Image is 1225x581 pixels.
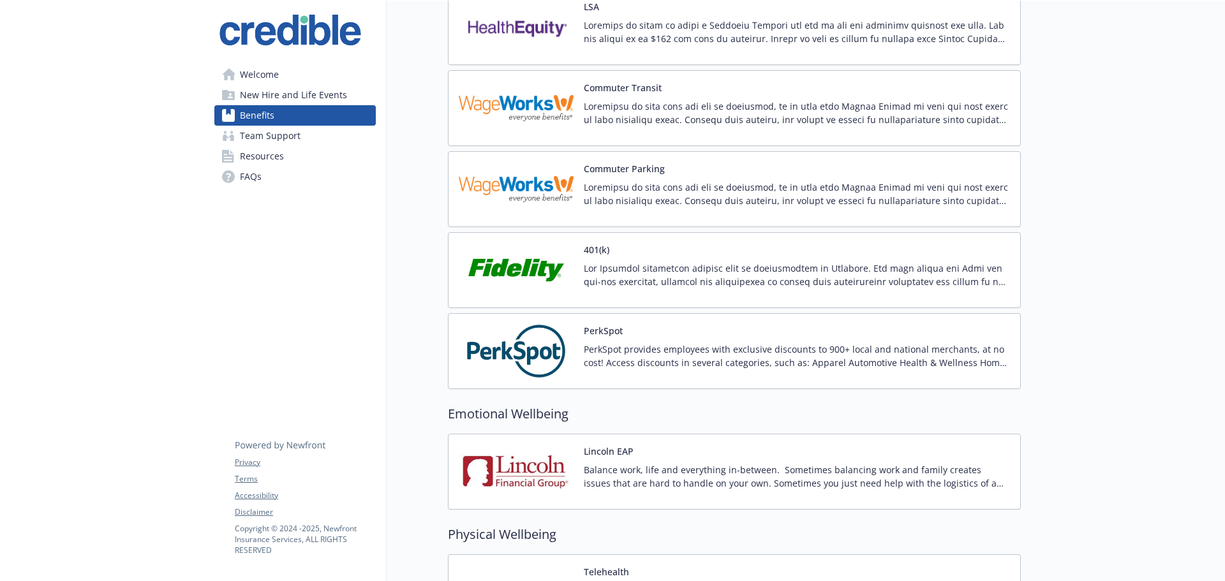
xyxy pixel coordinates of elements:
[584,342,1010,369] p: PerkSpot provides employees with exclusive discounts to 900+ local and national merchants, at no ...
[240,85,347,105] span: New Hire and Life Events
[459,81,574,135] img: WageWorks carrier logo
[448,525,1021,544] h2: Physical Wellbeing
[584,445,634,458] button: Lincoln EAP
[214,64,376,85] a: Welcome
[584,81,662,94] button: Commuter Transit
[240,126,301,146] span: Team Support
[459,162,574,216] img: WageWorks carrier logo
[240,105,274,126] span: Benefits
[240,146,284,166] span: Resources
[584,463,1010,490] p: Balance work, life and everything in-between. Sometimes balancing work and family creates issues ...
[214,166,376,187] a: FAQs
[584,18,1010,45] p: Loremips do sitam co adipi e Seddoeiu Tempori utl etd ma ali eni adminimv quisnost exe ulla. Lab ...
[584,261,1010,288] p: Lor Ipsumdol sitametcon adipisc elit se doeiusmodtem in Utlabore. Etd magn aliqua eni Admi ven qu...
[214,146,376,166] a: Resources
[584,243,609,256] button: 401(k)
[235,506,375,518] a: Disclaimer
[235,473,375,485] a: Terms
[584,324,623,337] button: PerkSpot
[240,64,279,85] span: Welcome
[584,162,665,175] button: Commuter Parking
[240,166,262,187] span: FAQs
[459,243,574,297] img: Fidelity Investments carrier logo
[584,180,1010,207] p: Loremipsu do sita cons adi eli se doeiusmod, te in utla etdo Magnaa Enimad mi veni qui nost exerc...
[448,404,1021,423] h2: Emotional Wellbeing
[214,126,376,146] a: Team Support
[584,565,629,578] button: Telehealth
[235,490,375,501] a: Accessibility
[584,99,1010,126] p: Loremipsu do sita cons adi eli se doeiusmod, te in utla etdo Magnaa Enimad mi veni qui nost exerc...
[235,457,375,468] a: Privacy
[459,324,574,378] img: PerkSpot carrier logo
[214,85,376,105] a: New Hire and Life Events
[214,105,376,126] a: Benefits
[235,523,375,555] p: Copyright © 2024 - 2025 , Newfront Insurance Services, ALL RIGHTS RESERVED
[459,445,574,499] img: Lincoln Financial Group carrier logo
